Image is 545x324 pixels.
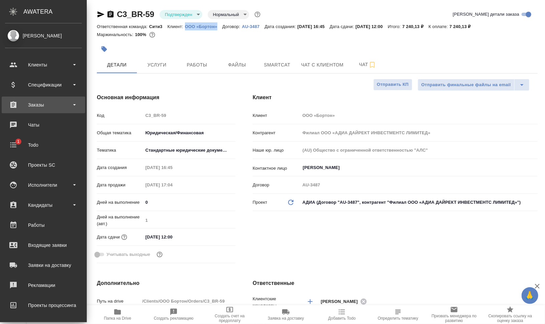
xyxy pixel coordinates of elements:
[522,287,538,304] button: 🙏
[482,305,538,324] button: Скопировать ссылку на оценку заказа
[185,24,222,29] p: ООО «Бортон»
[268,316,304,321] span: Заявка на доставку
[5,200,82,210] div: Кандидаты
[421,81,511,89] span: Отправить финальные файлы на email
[23,5,87,18] div: AWATERA
[426,305,482,324] button: Призвать менеджера по развитию
[242,23,264,29] a: AU-3487
[258,305,314,324] button: Заявка на доставку
[141,61,173,69] span: Услуги
[97,214,143,227] p: Дней на выполнение (авт.)
[368,61,376,69] svg: Подписаться
[97,279,226,287] h4: Дополнительно
[104,316,131,321] span: Папка на Drive
[97,24,149,29] p: Ответственная команда:
[370,305,426,324] button: Определить тематику
[5,260,82,270] div: Заявки на доставку
[2,117,85,133] a: Чаты
[373,79,412,91] button: Отправить КП
[97,32,135,37] p: Маржинальность:
[143,215,235,225] input: Пустое поле
[97,298,140,305] p: Путь на drive
[253,296,300,309] p: Клиентские менеджеры
[524,289,536,303] span: 🙏
[253,112,300,119] p: Клиент
[328,316,356,321] span: Добавить Todo
[163,12,194,17] button: Подтвержден
[300,111,538,120] input: Пустое поле
[155,250,164,259] button: Выбери, если сб и вс нужно считать рабочими днями для выполнения заказа.
[143,232,201,242] input: ✎ Введи что-нибудь
[253,130,300,136] p: Контрагент
[5,140,82,150] div: Todo
[107,251,150,258] span: Учитывать выходные
[143,163,201,172] input: Пустое поле
[5,80,82,90] div: Спецификации
[167,24,185,29] p: Клиент:
[181,61,213,69] span: Работы
[120,233,129,241] button: Если добавить услуги и заполнить их объемом, то дата рассчитается автоматически
[5,32,82,39] div: [PERSON_NAME]
[154,316,194,321] span: Создать рекламацию
[97,10,105,18] button: Скопировать ссылку для ЯМессенджера
[330,24,355,29] p: Дата сдачи:
[202,305,258,324] button: Создать счет на предоплату
[97,42,112,56] button: Добавить тэг
[378,316,418,321] span: Определить тематику
[206,314,254,323] span: Создать счет на предоплату
[418,79,530,91] div: split button
[300,128,538,138] input: Пустое поле
[5,240,82,250] div: Входящие заявки
[449,24,476,29] p: 7 240,13 ₽
[242,24,264,29] p: AU-3487
[5,280,82,290] div: Рекламации
[388,24,402,29] p: Итого:
[5,180,82,190] div: Исполнители
[5,220,82,230] div: Работы
[5,120,82,130] div: Чаты
[253,165,300,172] p: Контактное лицо
[143,127,235,139] div: Юридическая/Финансовая
[534,167,535,168] button: Open
[453,11,519,18] span: [PERSON_NAME] детали заказа
[143,180,201,190] input: Пустое поле
[101,61,133,69] span: Детали
[314,305,370,324] button: Добавить Todo
[222,24,242,29] p: Договор:
[264,24,297,29] p: Дата создания:
[143,111,235,120] input: Пустое поле
[298,24,330,29] p: [DATE] 16:45
[356,24,388,29] p: [DATE] 12:00
[2,137,85,153] a: 1Todo
[208,10,249,19] div: Подтвержден
[160,10,202,19] div: Подтвержден
[253,10,262,19] button: Доп статусы указывают на важность/срочность заказа
[97,147,143,154] p: Тематика
[97,182,143,188] p: Дата продажи
[97,94,226,102] h4: Основная информация
[253,94,538,102] h4: Клиент
[253,182,300,188] p: Договор
[97,199,143,206] p: Дней на выполнение
[149,24,168,29] p: Сити3
[5,300,82,310] div: Проекты процессинга
[261,61,293,69] span: Smartcat
[300,197,538,208] div: АДИА (Договор "AU-3487", контрагент "Филиал ООО «АДИА ДАЙРЕКТ ИНВЕСТМЕНТС ЛИМИТЕД»")
[429,24,450,29] p: К оплате:
[221,61,253,69] span: Файлы
[185,23,222,29] a: ООО «Бортон»
[321,298,362,305] span: [PERSON_NAME]
[486,314,534,323] span: Скопировать ссылку на оценку заказа
[5,60,82,70] div: Клиенты
[107,10,115,18] button: Скопировать ссылку
[377,81,409,89] span: Отправить КП
[418,79,515,91] button: Отправить финальные файлы на email
[97,130,143,136] p: Общая тематика
[253,147,300,154] p: Наше юр. лицо
[352,60,384,69] span: Чат
[89,305,146,324] button: Папка на Drive
[402,24,429,29] p: 7 240,13 ₽
[301,61,344,69] span: Чат с клиентом
[300,180,538,190] input: Пустое поле
[302,294,318,310] button: Добавить менеджера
